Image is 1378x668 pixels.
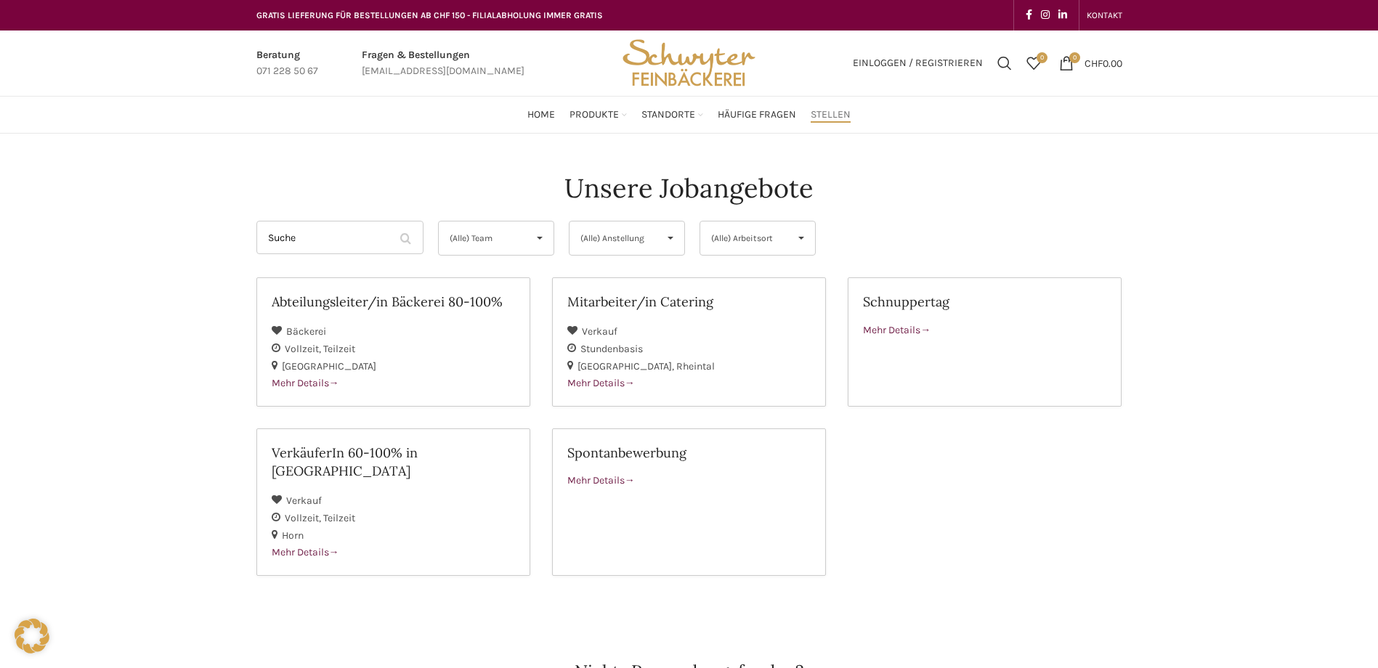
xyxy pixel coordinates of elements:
span: [GEOGRAPHIC_DATA] [577,360,676,372]
a: Standorte [641,100,703,129]
span: (Alle) Anstellung [580,221,649,255]
span: Produkte [570,108,619,122]
a: Infobox link [362,47,524,80]
a: KONTAKT [1087,1,1122,30]
a: Spontanbewerbung Mehr Details [552,428,826,576]
a: Linkedin social link [1054,5,1071,25]
span: Teilzeit [323,512,355,524]
span: Mehr Details [272,377,339,389]
h2: Mitarbeiter/in Catering [567,293,811,311]
span: Vollzeit [285,343,323,355]
span: GRATIS LIEFERUNG FÜR BESTELLUNGEN AB CHF 150 - FILIALABHOLUNG IMMER GRATIS [256,10,603,20]
span: Horn [282,529,304,542]
span: Häufige Fragen [718,108,796,122]
img: Bäckerei Schwyter [617,30,760,96]
span: Mehr Details [567,377,635,389]
span: Verkauf [286,494,322,507]
span: 0 [1069,52,1080,63]
span: Home [527,108,555,122]
a: Facebook social link [1021,5,1037,25]
a: Instagram social link [1037,5,1054,25]
a: Einloggen / Registrieren [846,49,990,78]
a: Site logo [617,56,760,68]
span: Verkauf [582,325,617,338]
h2: Schnuppertag [863,293,1106,311]
span: Vollzeit [285,512,323,524]
span: Einloggen / Registrieren [853,58,983,68]
span: Stundenbasis [580,343,643,355]
span: ▾ [526,221,554,255]
span: Bäckerei [286,325,326,338]
h2: VerkäuferIn 60-100% in [GEOGRAPHIC_DATA] [272,444,515,480]
div: Secondary navigation [1079,1,1130,30]
span: Mehr Details [272,546,339,558]
span: Teilzeit [323,343,355,355]
div: Main navigation [249,100,1130,129]
div: Meine Wunschliste [1019,49,1048,78]
bdi: 0.00 [1085,57,1122,69]
h4: Unsere Jobangebote [564,170,814,206]
span: ▾ [657,221,684,255]
a: VerkäuferIn 60-100% in [GEOGRAPHIC_DATA] Verkauf Vollzeit Teilzeit Horn Mehr Details [256,428,530,576]
span: Stellen [811,108,851,122]
a: Suchen [990,49,1019,78]
a: Produkte [570,100,627,129]
span: Rheintal [676,360,715,372]
a: Home [527,100,555,129]
span: Mehr Details [863,324,931,336]
a: 0 [1019,49,1048,78]
span: [GEOGRAPHIC_DATA] [282,360,376,372]
a: Mitarbeiter/in Catering Verkauf Stundenbasis [GEOGRAPHIC_DATA] Rheintal Mehr Details [552,277,826,407]
span: KONTAKT [1087,10,1122,20]
a: Abteilungsleiter/in Bäckerei 80-100% Bäckerei Vollzeit Teilzeit [GEOGRAPHIC_DATA] Mehr Details [256,277,530,407]
span: CHF [1085,57,1103,69]
a: Häufige Fragen [718,100,796,129]
span: Mehr Details [567,474,635,486]
a: Stellen [811,100,851,129]
input: Suche [256,221,423,254]
span: (Alle) Team [450,221,519,255]
span: (Alle) Arbeitsort [711,221,780,255]
a: Infobox link [256,47,318,80]
span: 0 [1037,52,1047,63]
a: Schnuppertag Mehr Details [848,277,1122,407]
a: 0 CHF0.00 [1052,49,1130,78]
h2: Spontanbewerbung [567,444,811,462]
span: ▾ [787,221,815,255]
span: Standorte [641,108,695,122]
h2: Abteilungsleiter/in Bäckerei 80-100% [272,293,515,311]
